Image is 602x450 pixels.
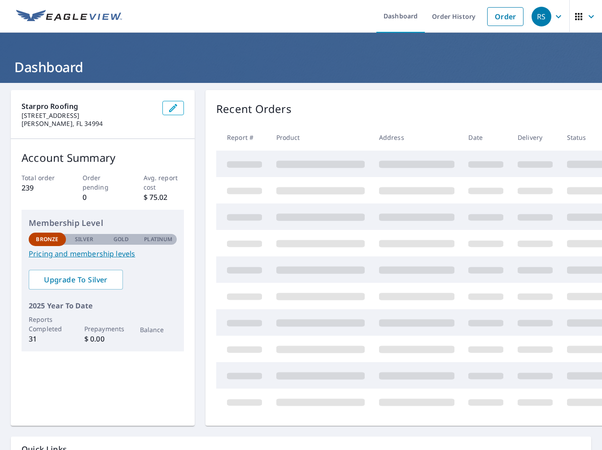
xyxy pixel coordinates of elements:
p: Platinum [144,235,172,243]
a: Order [487,7,523,26]
p: Silver [75,235,94,243]
th: Date [461,124,510,151]
th: Product [269,124,372,151]
img: EV Logo [16,10,122,23]
div: RS [532,7,551,26]
p: 239 [22,182,62,193]
p: $ 75.02 [144,192,184,203]
p: Avg. report cost [144,173,184,192]
th: Delivery [510,124,560,151]
h1: Dashboard [11,58,591,76]
a: Upgrade To Silver [29,270,123,290]
p: Gold [113,235,129,243]
p: Total order [22,173,62,182]
span: Upgrade To Silver [36,275,116,285]
p: Starpro Roofing [22,101,155,112]
p: $ 0.00 [84,333,122,344]
p: 2025 Year To Date [29,300,177,311]
p: Reports Completed [29,315,66,333]
p: 31 [29,333,66,344]
p: [PERSON_NAME], FL 34994 [22,120,155,128]
p: Bronze [36,235,58,243]
p: 0 [83,192,123,203]
p: Balance [140,325,177,334]
a: Pricing and membership levels [29,248,177,259]
p: Order pending [83,173,123,192]
p: Membership Level [29,217,177,229]
p: Prepayments [84,324,122,333]
th: Report # [216,124,269,151]
p: [STREET_ADDRESS] [22,112,155,120]
p: Account Summary [22,150,184,166]
th: Address [372,124,462,151]
p: Recent Orders [216,101,292,117]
